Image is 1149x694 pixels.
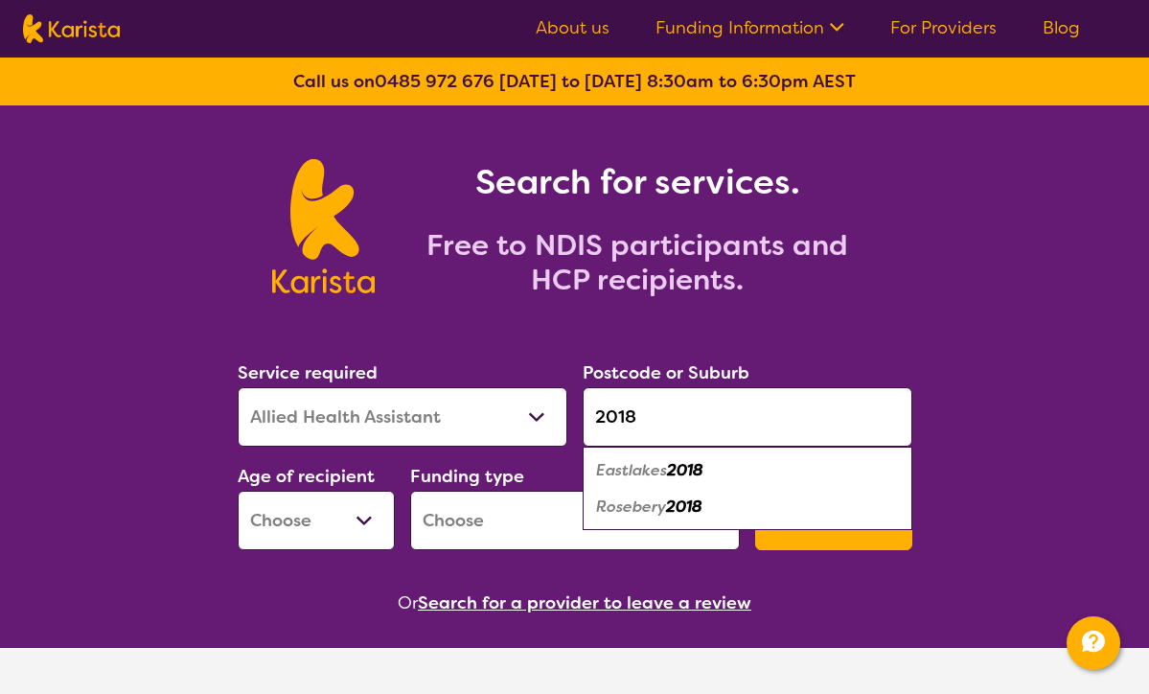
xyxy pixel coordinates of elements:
[398,589,418,617] span: Or
[583,361,749,384] label: Postcode or Suburb
[238,465,375,488] label: Age of recipient
[418,589,751,617] button: Search for a provider to leave a review
[410,465,524,488] label: Funding type
[272,159,375,293] img: Karista logo
[596,497,666,517] em: Rosebery
[583,387,912,447] input: Type
[890,16,997,39] a: For Providers
[536,16,609,39] a: About us
[398,159,877,205] h1: Search for services.
[375,70,494,93] a: 0485 972 676
[23,14,120,43] img: Karista logo
[592,452,903,489] div: Eastlakes 2018
[655,16,844,39] a: Funding Information
[238,361,378,384] label: Service required
[1067,616,1120,670] button: Channel Menu
[293,70,856,93] b: Call us on [DATE] to [DATE] 8:30am to 6:30pm AEST
[667,460,703,480] em: 2018
[666,497,702,517] em: 2018
[1043,16,1080,39] a: Blog
[592,489,903,525] div: Rosebery 2018
[398,228,877,297] h2: Free to NDIS participants and HCP recipients.
[596,460,667,480] em: Eastlakes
